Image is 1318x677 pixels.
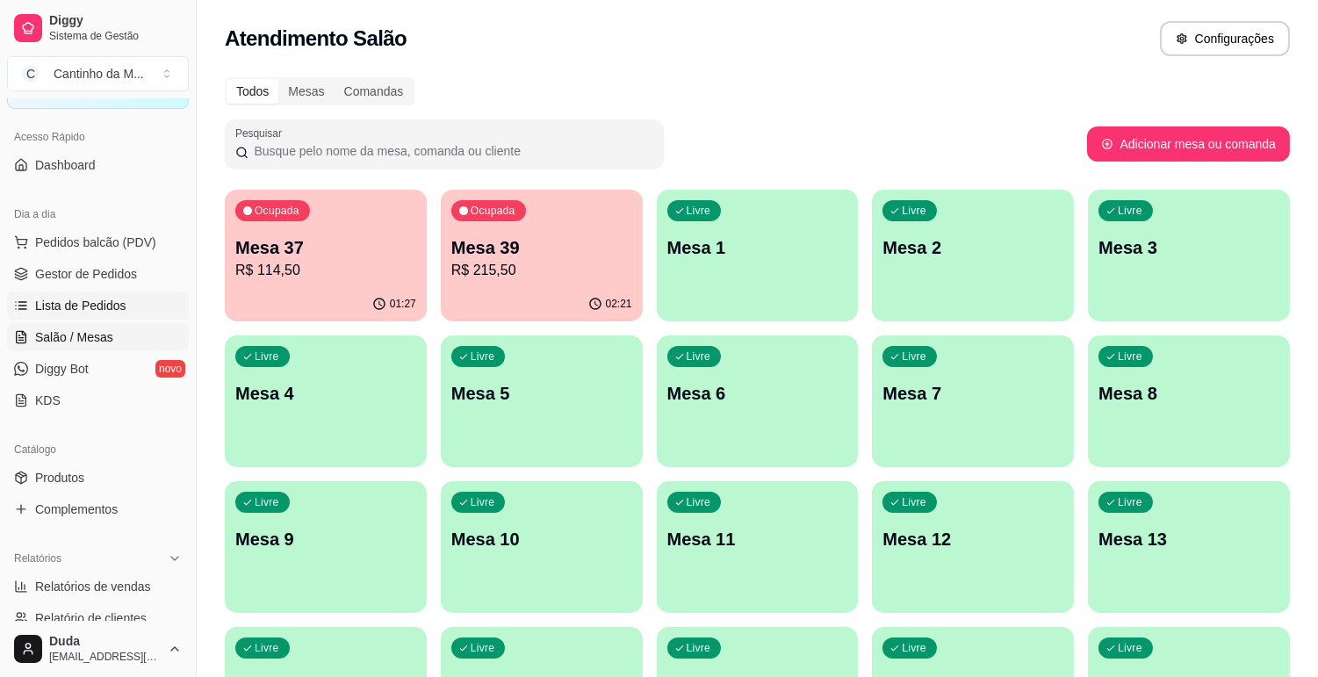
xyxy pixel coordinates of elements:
span: Salão / Mesas [35,328,113,346]
p: Mesa 6 [667,381,848,406]
div: Comandas [335,79,414,104]
p: Mesa 12 [882,527,1063,551]
p: Mesa 5 [451,381,632,406]
p: Mesa 10 [451,527,632,551]
span: Gestor de Pedidos [35,265,137,283]
p: Mesa 1 [667,235,848,260]
button: LivreMesa 12 [872,481,1074,613]
p: Livre [471,641,495,655]
button: LivreMesa 10 [441,481,643,613]
button: LivreMesa 4 [225,335,427,467]
a: Produtos [7,464,189,492]
a: Diggy Botnovo [7,355,189,383]
a: Relatório de clientes [7,604,189,632]
span: Lista de Pedidos [35,297,126,314]
a: Gestor de Pedidos [7,260,189,288]
p: Mesa 37 [235,235,416,260]
p: Mesa 11 [667,527,848,551]
span: Relatório de clientes [35,609,147,627]
button: OcupadaMesa 39R$ 215,5002:21 [441,190,643,321]
button: Adicionar mesa ou comanda [1087,126,1290,162]
label: Pesquisar [235,126,288,140]
span: Diggy [49,13,182,29]
a: Lista de Pedidos [7,292,189,320]
div: Mesas [278,79,334,104]
span: Relatórios [14,551,61,565]
button: LivreMesa 1 [657,190,859,321]
p: Mesa 9 [235,527,416,551]
span: C [22,65,40,83]
p: Mesa 3 [1098,235,1279,260]
p: 01:27 [390,297,416,311]
p: Livre [471,349,495,364]
p: Mesa 13 [1098,527,1279,551]
p: Livre [687,204,711,218]
div: Acesso Rápido [7,123,189,151]
p: Livre [902,349,926,364]
p: Livre [255,641,279,655]
p: Livre [687,641,711,655]
p: Ocupada [471,204,515,218]
a: KDS [7,386,189,414]
p: Mesa 8 [1098,381,1279,406]
span: Complementos [35,501,118,518]
span: Dashboard [35,156,96,174]
div: Todos [227,79,278,104]
button: Configurações [1160,21,1290,56]
span: Produtos [35,469,84,486]
input: Pesquisar [248,142,653,160]
p: R$ 215,50 [451,260,632,281]
span: Duda [49,634,161,650]
button: LivreMesa 6 [657,335,859,467]
button: LivreMesa 13 [1088,481,1290,613]
span: Sistema de Gestão [49,29,182,43]
p: Livre [471,495,495,509]
a: Salão / Mesas [7,323,189,351]
a: Complementos [7,495,189,523]
p: R$ 114,50 [235,260,416,281]
p: Livre [1118,641,1142,655]
p: Mesa 39 [451,235,632,260]
span: Pedidos balcão (PDV) [35,234,156,251]
button: LivreMesa 5 [441,335,643,467]
button: LivreMesa 9 [225,481,427,613]
button: LivreMesa 11 [657,481,859,613]
button: LivreMesa 3 [1088,190,1290,321]
p: Mesa 7 [882,381,1063,406]
button: LivreMesa 2 [872,190,1074,321]
button: Pedidos balcão (PDV) [7,228,189,256]
p: Livre [1118,349,1142,364]
p: Livre [687,495,711,509]
span: Relatórios de vendas [35,578,151,595]
p: Livre [255,495,279,509]
p: Ocupada [255,204,299,218]
p: Livre [902,495,926,509]
button: Duda[EMAIL_ADDRESS][DOMAIN_NAME] [7,628,189,670]
p: Livre [255,349,279,364]
span: Diggy Bot [35,360,89,378]
a: Dashboard [7,151,189,179]
p: 02:21 [606,297,632,311]
button: LivreMesa 8 [1088,335,1290,467]
span: [EMAIL_ADDRESS][DOMAIN_NAME] [49,650,161,664]
p: Livre [1118,495,1142,509]
h2: Atendimento Salão [225,25,407,53]
div: Dia a dia [7,200,189,228]
p: Livre [687,349,711,364]
button: Select a team [7,56,189,91]
div: Catálogo [7,436,189,464]
a: Relatórios de vendas [7,573,189,601]
p: Livre [902,204,926,218]
p: Mesa 2 [882,235,1063,260]
p: Livre [1118,204,1142,218]
p: Mesa 4 [235,381,416,406]
a: DiggySistema de Gestão [7,7,189,49]
p: Livre [902,641,926,655]
div: Cantinho da M ... [54,65,144,83]
button: LivreMesa 7 [872,335,1074,467]
button: OcupadaMesa 37R$ 114,5001:27 [225,190,427,321]
span: KDS [35,392,61,409]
